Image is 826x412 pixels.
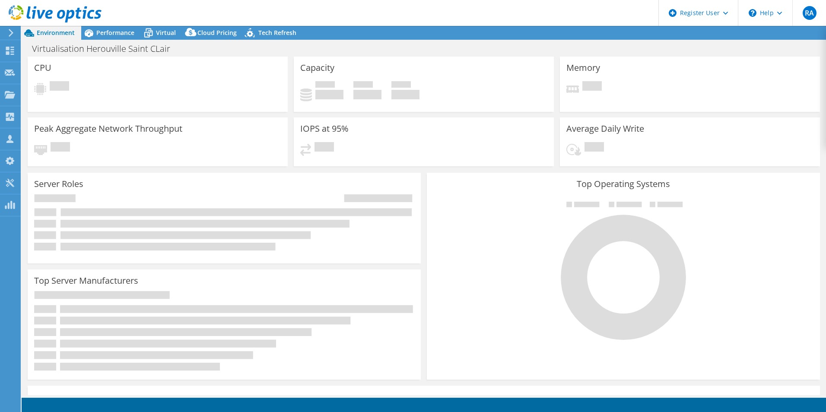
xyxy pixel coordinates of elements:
[566,63,600,73] h3: Memory
[34,124,182,133] h3: Peak Aggregate Network Throughput
[258,29,296,37] span: Tech Refresh
[315,142,334,154] span: Pending
[433,179,813,189] h3: Top Operating Systems
[28,44,184,54] h1: Virtualisation Herouville Saint CLair
[197,29,237,37] span: Cloud Pricing
[34,276,138,285] h3: Top Server Manufacturers
[391,90,419,99] h4: 0 GiB
[582,81,602,93] span: Pending
[50,81,69,93] span: Pending
[51,142,70,154] span: Pending
[749,9,756,17] svg: \n
[156,29,176,37] span: Virtual
[353,90,381,99] h4: 0 GiB
[391,81,411,90] span: Total
[34,179,83,189] h3: Server Roles
[34,63,51,73] h3: CPU
[803,6,816,20] span: RA
[96,29,134,37] span: Performance
[37,29,75,37] span: Environment
[315,90,343,99] h4: 0 GiB
[566,124,644,133] h3: Average Daily Write
[300,124,349,133] h3: IOPS at 95%
[315,81,335,90] span: Used
[353,81,373,90] span: Free
[585,142,604,154] span: Pending
[300,63,334,73] h3: Capacity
